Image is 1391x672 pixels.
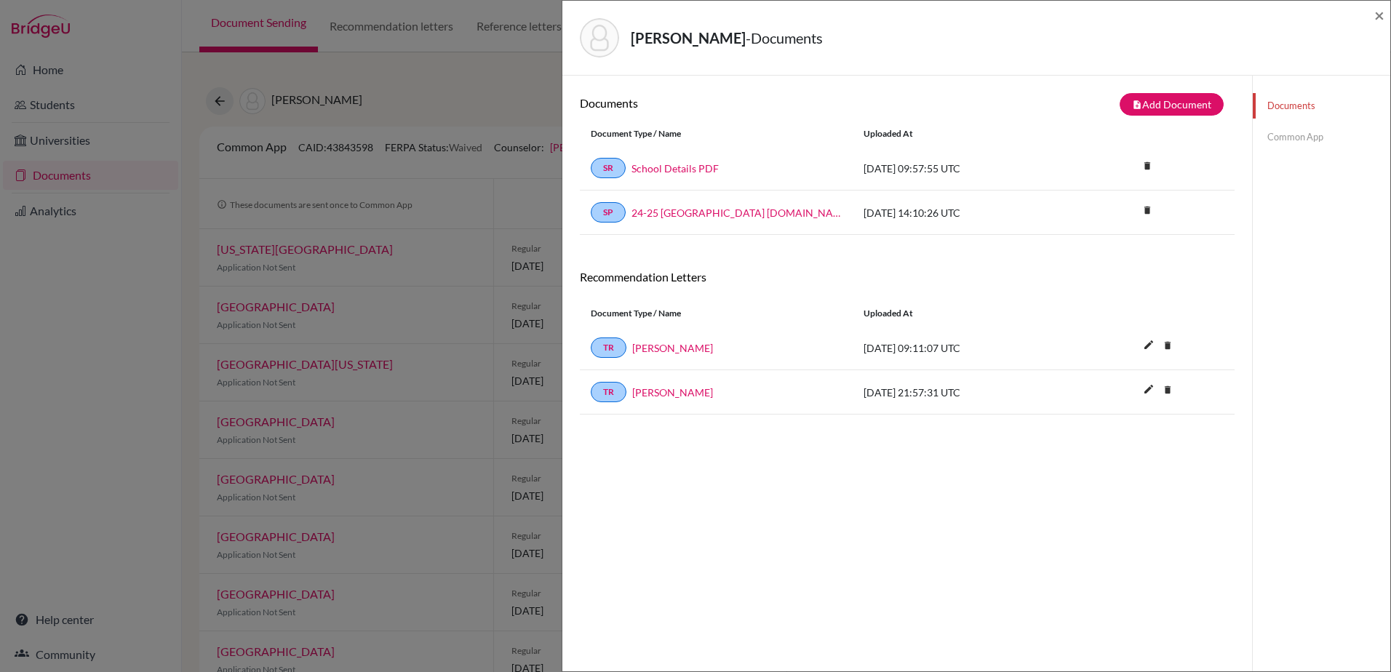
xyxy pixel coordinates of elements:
a: Documents [1253,93,1390,119]
i: note_add [1132,100,1142,110]
h6: Documents [580,96,907,110]
a: SR [591,158,626,178]
a: delete [1157,381,1179,401]
button: edit [1136,335,1161,357]
span: × [1374,4,1384,25]
a: TR [591,337,626,358]
a: Common App [1253,124,1390,150]
a: 24-25 [GEOGRAPHIC_DATA] [DOMAIN_NAME]_wide [631,205,842,220]
div: Uploaded at [853,127,1071,140]
strong: [PERSON_NAME] [631,29,746,47]
a: [PERSON_NAME] [632,340,713,356]
div: [DATE] 14:10:26 UTC [853,205,1071,220]
i: delete [1136,199,1158,221]
button: note_addAdd Document [1120,93,1224,116]
a: [PERSON_NAME] [632,385,713,400]
h6: Recommendation Letters [580,270,1235,284]
div: Document Type / Name [580,307,853,320]
div: Document Type / Name [580,127,853,140]
button: Close [1374,7,1384,24]
i: delete [1136,155,1158,177]
i: edit [1137,377,1160,401]
a: delete [1136,157,1158,177]
span: - Documents [746,29,823,47]
i: delete [1157,335,1179,356]
a: delete [1136,201,1158,221]
a: delete [1157,337,1179,356]
div: [DATE] 09:57:55 UTC [853,161,1071,176]
span: [DATE] 09:11:07 UTC [864,342,960,354]
a: TR [591,382,626,402]
i: delete [1157,379,1179,401]
a: SP [591,202,626,223]
span: [DATE] 21:57:31 UTC [864,386,960,399]
i: edit [1137,333,1160,356]
a: School Details PDF [631,161,719,176]
button: edit [1136,380,1161,401]
div: Uploaded at [853,307,1071,320]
